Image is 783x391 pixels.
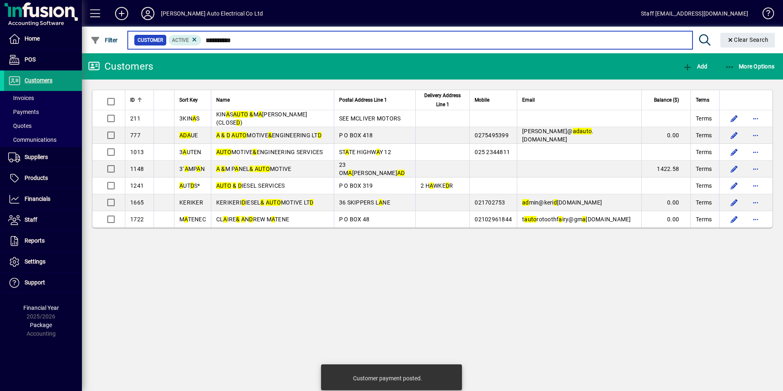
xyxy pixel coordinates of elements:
[25,216,37,223] span: Staff
[4,210,82,230] a: Staff
[226,111,230,118] em: A
[130,166,144,172] span: 1148
[130,95,149,105] div: ID
[130,182,144,189] span: 1241
[348,170,352,176] em: A
[749,129,762,142] button: More options
[4,91,82,105] a: Invoices
[749,112,762,125] button: More options
[446,182,449,189] em: D
[179,149,201,155] span: 3 UTEN
[4,119,82,133] a: Quotes
[216,95,230,105] span: Name
[25,175,48,181] span: Products
[310,199,313,206] em: D
[654,95,679,105] span: Balance ($)
[242,199,245,206] em: D
[179,199,203,206] span: KERIKER
[696,182,712,190] span: Terms
[161,7,263,20] div: [PERSON_NAME] Auto Electrical Co Ltd
[169,35,201,45] mat-chip: Activation Status: Active
[179,182,183,189] em: A
[647,95,686,105] div: Balance ($)
[728,129,741,142] button: Edit
[249,111,253,118] em: &
[696,215,712,223] span: Terms
[216,216,289,223] span: CL IRE N REW M TENE
[4,147,82,168] a: Suppliers
[216,95,329,105] div: Name
[30,322,52,328] span: Package
[522,199,602,206] span: min@keri [DOMAIN_NAME]
[179,95,198,105] span: Sort Key
[522,95,636,105] div: Email
[430,182,433,189] em: A
[4,189,82,209] a: Financials
[727,36,769,43] span: Clear Search
[683,63,707,70] span: Add
[223,216,227,223] em: A
[197,166,200,172] em: A
[23,305,59,311] span: Financial Year
[130,216,144,223] span: 1722
[138,36,163,44] span: Customer
[130,132,140,139] span: 777
[522,128,593,143] span: [PERSON_NAME]@ .[DOMAIN_NAME]
[4,29,82,49] a: Home
[25,77,52,84] span: Customers
[339,132,373,139] span: P O BOX 418
[216,199,314,206] span: KERIKERI IESEL MOTIVE LT
[339,115,401,122] span: SEE MCLIVER MOTORS
[179,182,200,189] span: UT S*
[728,213,741,226] button: Edit
[179,132,183,139] em: A
[183,132,187,139] em: D
[339,95,387,105] span: Postal Address Line 1
[522,95,535,105] span: Email
[522,216,631,223] span: t rotoothf iry@gm [DOMAIN_NAME]
[4,50,82,70] a: POS
[179,216,206,223] span: M TENEC
[681,59,709,74] button: Add
[231,132,247,139] em: AUTO
[25,258,45,265] span: Settings
[475,95,512,105] div: Mobile
[255,166,270,172] em: AUTO
[235,166,238,172] em: A
[221,166,225,172] em: &
[749,179,762,192] button: More options
[249,216,253,223] em: D
[475,216,512,223] span: 02102961844
[216,182,231,189] em: AUTO
[522,199,525,206] em: a
[268,132,272,139] em: &
[226,132,230,139] em: D
[397,170,401,176] em: A
[130,95,135,105] span: ID
[573,128,576,134] em: a
[179,132,198,139] span: UE
[728,196,741,209] button: Edit
[475,132,509,139] span: 0275495399
[353,374,422,382] div: Customer payment posted.
[725,63,775,70] span: More Options
[135,6,161,21] button: Profile
[756,2,773,28] a: Knowledge Base
[185,166,188,172] em: A
[8,136,57,143] span: Communications
[749,145,762,159] button: More options
[728,179,741,192] button: Edit
[187,132,191,139] em: A
[401,170,405,176] em: D
[339,161,405,176] span: 23 OM [PERSON_NAME]
[475,95,489,105] span: Mobile
[25,56,36,63] span: POS
[696,148,712,156] span: Terms
[696,114,712,123] span: Terms
[179,166,205,172] span: 3` MP N
[216,182,285,189] span: IESEL SERVICES
[475,149,510,155] span: 025 2344811
[641,211,690,227] td: 0.00
[641,194,690,211] td: 0.00
[576,128,579,134] em: d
